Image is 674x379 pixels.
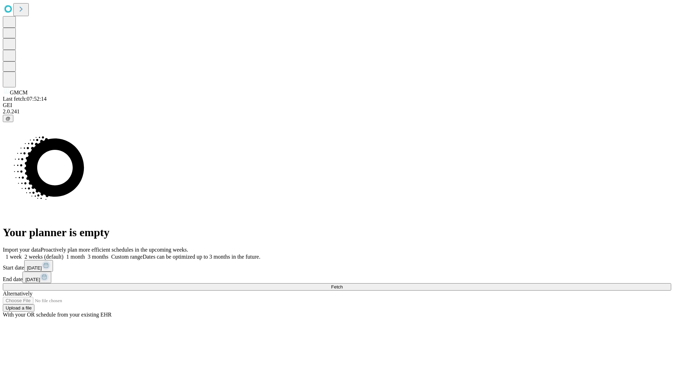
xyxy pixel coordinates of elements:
[3,312,112,318] span: With your OR schedule from your existing EHR
[3,115,13,122] button: @
[27,265,42,271] span: [DATE]
[3,304,34,312] button: Upload a file
[3,272,671,283] div: End date
[3,108,671,115] div: 2.0.241
[331,284,343,290] span: Fetch
[3,102,671,108] div: GEI
[10,89,28,95] span: GMCM
[3,260,671,272] div: Start date
[6,254,22,260] span: 1 week
[66,254,85,260] span: 1 month
[3,291,32,297] span: Alternatively
[3,96,47,102] span: Last fetch: 07:52:14
[6,116,11,121] span: @
[3,226,671,239] h1: Your planner is empty
[41,247,188,253] span: Proactively plan more efficient schedules in the upcoming weeks.
[143,254,260,260] span: Dates can be optimized up to 3 months in the future.
[24,260,53,272] button: [DATE]
[25,254,64,260] span: 2 weeks (default)
[3,247,41,253] span: Import your data
[22,272,51,283] button: [DATE]
[88,254,108,260] span: 3 months
[3,283,671,291] button: Fetch
[111,254,143,260] span: Custom range
[25,277,40,282] span: [DATE]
